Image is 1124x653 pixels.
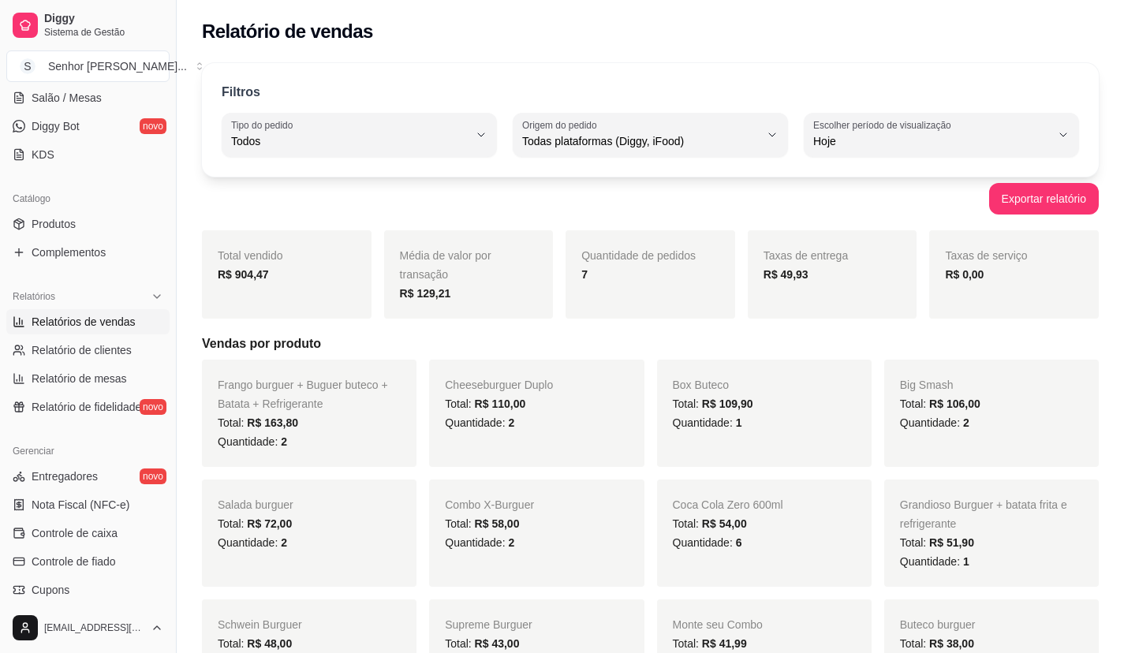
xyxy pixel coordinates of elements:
strong: R$ 49,93 [764,268,808,281]
span: R$ 106,00 [929,397,980,410]
span: Controle de fiado [32,554,116,569]
button: Exportar relatório [989,183,1099,215]
span: Quantidade: [218,435,287,448]
div: Catálogo [6,186,170,211]
span: Quantidade: [900,416,969,429]
a: Cupons [6,577,170,603]
span: Salão / Mesas [32,90,102,106]
h2: Relatório de vendas [202,19,373,44]
span: R$ 38,00 [929,637,974,650]
a: Salão / Mesas [6,85,170,110]
span: 2 [508,536,514,549]
span: Total: [900,397,980,410]
span: Total: [900,637,974,650]
span: 1 [736,416,742,429]
div: Gerenciar [6,438,170,464]
button: Select a team [6,50,170,82]
a: Relatórios de vendas [6,309,170,334]
span: Quantidade: [445,416,514,429]
span: [EMAIL_ADDRESS][DOMAIN_NAME] [44,621,144,634]
span: Produtos [32,216,76,232]
span: Quantidade: [673,416,742,429]
span: Quantidade: [445,536,514,549]
span: Total: [218,637,292,650]
a: DiggySistema de Gestão [6,6,170,44]
span: Nota Fiscal (NFC-e) [32,497,129,513]
span: 2 [281,435,287,448]
span: R$ 43,00 [475,637,520,650]
span: R$ 41,99 [702,637,747,650]
span: Relatório de clientes [32,342,132,358]
span: Quantidade de pedidos [581,249,696,262]
span: Total: [900,536,974,549]
button: [EMAIL_ADDRESS][DOMAIN_NAME] [6,609,170,647]
span: Hoje [813,133,1051,149]
a: Controle de fiado [6,549,170,574]
span: 1 [963,555,969,568]
span: Cupons [32,582,69,598]
span: Total: [673,637,747,650]
span: R$ 109,90 [702,397,753,410]
span: R$ 110,00 [475,397,526,410]
span: Total: [445,397,525,410]
span: Média de valor por transação [400,249,491,281]
span: Diggy Bot [32,118,80,134]
span: Grandioso Burguer + batata frita e refrigerante [900,498,1067,530]
span: S [20,58,35,74]
span: Supreme Burguer [445,618,532,631]
span: R$ 48,00 [247,637,292,650]
span: Total: [445,637,519,650]
span: Total: [673,517,747,530]
button: Origem do pedidoTodas plataformas (Diggy, iFood) [513,113,788,157]
span: Big Smash [900,379,954,391]
span: Complementos [32,244,106,260]
span: Total vendido [218,249,283,262]
span: Relatório de fidelidade [32,399,141,415]
span: Relatório de mesas [32,371,127,386]
a: Nota Fiscal (NFC-e) [6,492,170,517]
span: Coca Cola Zero 600ml [673,498,783,511]
span: Frango burguer + Buguer buteco + Batata + Refrigerante [218,379,388,410]
span: Salada burguer [218,498,293,511]
a: Complementos [6,240,170,265]
span: Taxas de serviço [945,249,1027,262]
span: R$ 58,00 [475,517,520,530]
label: Escolher período de visualização [813,118,956,132]
a: Diggy Botnovo [6,114,170,139]
label: Origem do pedido [522,118,602,132]
span: KDS [32,147,54,162]
span: R$ 163,80 [247,416,298,429]
strong: R$ 904,47 [218,268,269,281]
h5: Vendas por produto [202,334,1099,353]
span: Relatórios [13,290,55,303]
span: Total: [218,517,292,530]
span: Entregadores [32,468,98,484]
span: Todos [231,133,469,149]
button: Tipo do pedidoTodos [222,113,497,157]
strong: 7 [581,268,588,281]
p: Filtros [222,83,260,102]
span: 2 [963,416,969,429]
span: Relatórios de vendas [32,314,136,330]
span: R$ 51,90 [929,536,974,549]
a: Produtos [6,211,170,237]
a: Relatório de mesas [6,366,170,391]
a: Relatório de fidelidadenovo [6,394,170,420]
span: Buteco burguer [900,618,976,631]
span: Total: [673,397,753,410]
span: R$ 72,00 [247,517,292,530]
span: Quantidade: [673,536,742,549]
span: Schwein Burguer [218,618,302,631]
a: Controle de caixa [6,521,170,546]
a: Relatório de clientes [6,338,170,363]
span: Cheeseburguer Duplo [445,379,553,391]
span: Controle de caixa [32,525,118,541]
span: Sistema de Gestão [44,26,163,39]
strong: R$ 0,00 [945,268,984,281]
div: Senhor [PERSON_NAME] ... [48,58,187,74]
label: Tipo do pedido [231,118,298,132]
a: Entregadoresnovo [6,464,170,489]
span: Combo X-Burguer [445,498,534,511]
span: Total: [218,416,298,429]
span: R$ 54,00 [702,517,747,530]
